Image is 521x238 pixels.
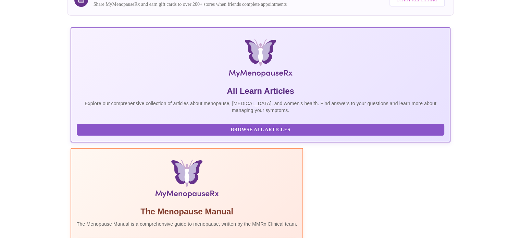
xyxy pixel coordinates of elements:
[77,221,297,227] p: The Menopause Manual is a comprehensive guide to menopause, written by the MMRx Clinical team.
[94,1,287,8] p: Share MyMenopauseRx and earn gift cards to over 200+ stores when friends complete appointments
[77,100,445,114] p: Explore our comprehensive collection of articles about menopause, [MEDICAL_DATA], and women's hea...
[134,39,387,80] img: MyMenopauseRx Logo
[84,126,438,134] span: Browse All Articles
[77,206,297,217] h5: The Menopause Manual
[77,126,446,132] a: Browse All Articles
[77,86,445,97] h5: All Learn Articles
[77,124,445,136] button: Browse All Articles
[112,160,262,201] img: Menopause Manual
